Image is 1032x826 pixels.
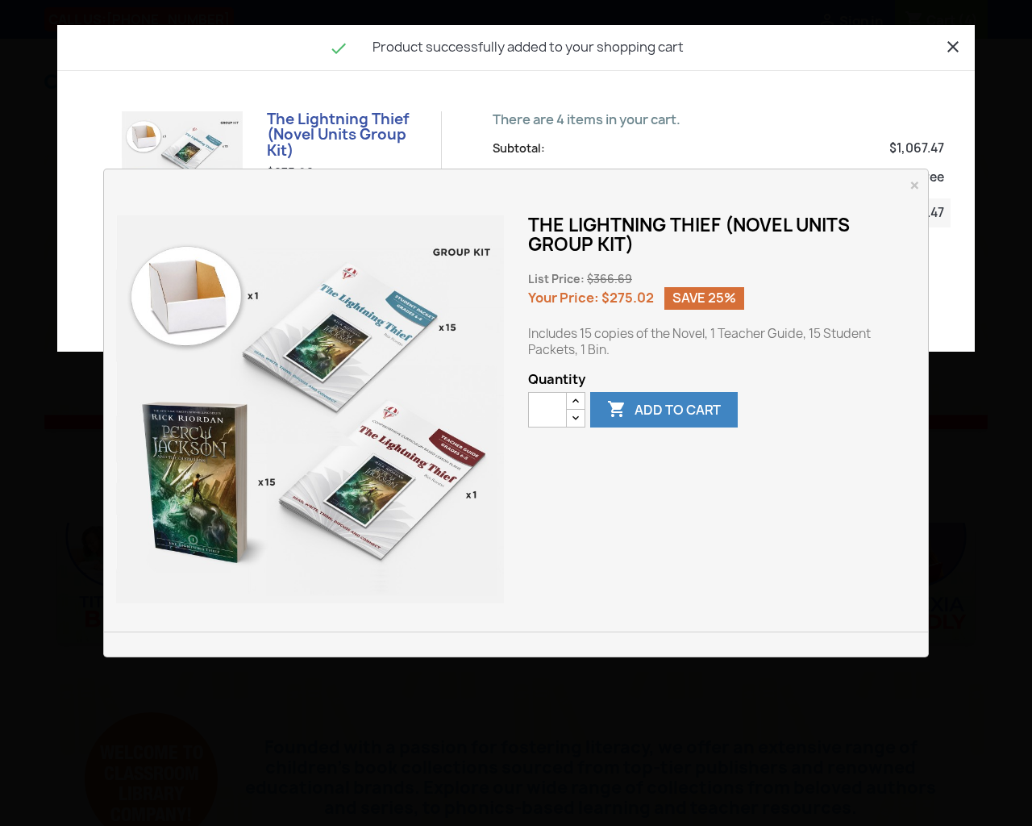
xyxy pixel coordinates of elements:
span: $275.02 [601,289,654,307]
span: Your Price: [528,289,599,307]
span: $366.69 [587,272,632,286]
span: List Price: [528,272,585,286]
span: Quantity [528,371,916,387]
span: × [909,172,920,199]
img: The Lightning Thief (Novel Units Group Kit) [116,215,504,603]
h1: The Lightning Thief (Novel Units Group Kit) [528,215,916,254]
span: Save 25% [664,287,744,310]
button: Close [909,176,920,195]
p: Includes 15 copies of the Novel, 1 Teacher Guide, 15 Student Packets, 1 Bin. [528,326,916,358]
i:  [607,401,626,420]
input: Quantity [528,392,567,428]
button: Add to cart [590,392,738,428]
